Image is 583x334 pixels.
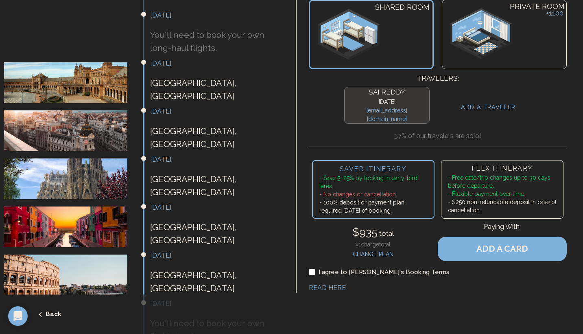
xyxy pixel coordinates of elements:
p: [GEOGRAPHIC_DATA] , [GEOGRAPHIC_DATA] [150,125,282,150]
div: Open Intercom Messenger [8,306,28,326]
label: I agree to [PERSON_NAME]'s Booking Terms [319,268,450,277]
img: No picture [318,9,380,60]
h3: [DATE] [150,155,282,165]
h4: $ 935 [352,224,394,241]
h1: Travelers: [309,69,567,84]
button: ADD A CARD [438,237,567,261]
img: No picture [450,8,512,59]
h3: [DATE] [150,251,282,261]
h3: [DATE] [150,11,282,20]
p: [GEOGRAPHIC_DATA] , [GEOGRAPHIC_DATA] [150,269,282,294]
h4: + 1100 [546,8,563,19]
li: - 100% deposit or payment plan required [DATE] of booking. [319,198,427,215]
p: You'll need to book your own long-haul flights. [150,29,282,54]
img: Seville [4,62,135,103]
h4: x 1 charge total [352,240,394,248]
p: [GEOGRAPHIC_DATA] , [GEOGRAPHIC_DATA] [150,221,282,246]
h3: [DATE] [150,59,282,68]
h4: CHANGE PLAN [352,248,394,259]
h4: PRIVATE ROOM [510,1,565,12]
li: - $250 non-refundable deposit in case of cancellation. [448,198,557,214]
button: Back [12,305,61,324]
h3: [DATE] [150,107,282,116]
span: total [378,229,394,237]
li: - Free date/trip changes up to 30 days before departure. [448,174,557,190]
h3: [DATE] [150,203,282,213]
h4: ADD A TRAVELER [461,103,516,112]
p: [GEOGRAPHIC_DATA] , [GEOGRAPHIC_DATA] [150,173,282,198]
li: - Flexible payment over time. [448,190,557,198]
a: READ HERE [309,284,346,292]
h3: SAVER ITINERARY [319,164,427,174]
img: Barcelona [4,158,135,199]
img: Madrid [4,110,135,151]
h4: SHARED ROOM [375,2,430,13]
h4: 57% of our travelers are solo! [309,131,567,141]
h4: [EMAIL_ADDRESS][DOMAIN_NAME] [348,106,426,123]
p: [GEOGRAPHIC_DATA] , [GEOGRAPHIC_DATA] [150,77,282,102]
h4: [DATE] [348,98,426,106]
img: Rome [4,255,135,295]
li: - No changes or cancellation. [319,190,427,198]
h3: Paying With: [438,222,567,237]
h3: FLEX ITINERARY [448,164,557,174]
li: - Save 5–25% by locking in early-bird fares. [319,174,427,190]
h4: sai reddy [348,87,426,98]
img: Venice [4,207,135,247]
